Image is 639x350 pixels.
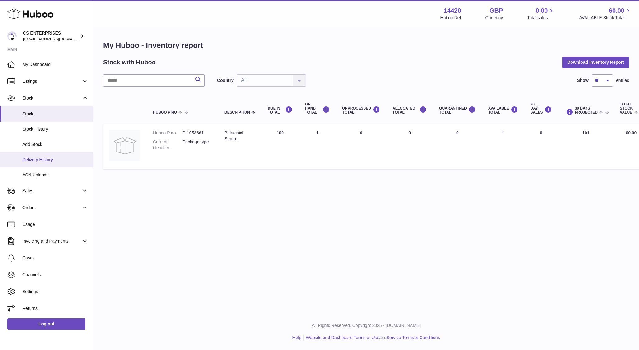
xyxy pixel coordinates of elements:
[626,130,637,135] span: 60.00
[22,172,88,178] span: ASN Uploads
[22,272,88,278] span: Channels
[22,222,88,227] span: Usage
[579,7,632,21] a: 60.00 AVAILABLE Stock Total
[22,255,88,261] span: Cases
[558,124,614,169] td: 101
[22,62,88,68] span: My Dashboard
[22,111,88,117] span: Stock
[456,130,459,135] span: 0
[562,57,629,68] button: Download Inventory Report
[109,130,140,161] img: product image
[22,306,88,311] span: Returns
[482,124,524,169] td: 1
[527,7,555,21] a: 0.00 Total sales
[393,106,427,114] div: ALLOCATED Total
[23,30,79,42] div: CS ENTERPRISES
[22,205,82,211] span: Orders
[531,102,552,115] div: 30 DAY SALES
[153,130,182,136] dt: Huboo P no
[488,106,518,114] div: AVAILABLE Total
[386,124,433,169] td: 0
[609,7,624,15] span: 60.00
[224,130,255,142] div: Bakuchiol Serum
[439,106,476,114] div: QUARANTINED Total
[153,139,182,151] dt: Current identifier
[217,77,234,83] label: Country
[620,102,633,115] span: Total stock value
[224,110,250,114] span: Description
[182,130,212,136] dd: P-1053661
[577,77,589,83] label: Show
[616,77,629,83] span: entries
[7,318,85,329] a: Log out
[103,40,629,50] h1: My Huboo - Inventory report
[536,7,548,15] span: 0.00
[304,335,440,341] li: and
[22,238,82,244] span: Invoicing and Payments
[342,106,380,114] div: UNPROCESSED Total
[22,188,82,194] span: Sales
[22,78,82,84] span: Listings
[23,36,91,41] span: [EMAIL_ADDRESS][DOMAIN_NAME]
[22,142,88,147] span: Add Stock
[579,15,632,21] span: AVAILABLE Stock Total
[22,95,82,101] span: Stock
[292,335,301,340] a: Help
[527,15,555,21] span: Total sales
[440,15,461,21] div: Huboo Ref
[336,124,386,169] td: 0
[7,31,17,41] img: csenterprisesholding@gmail.com
[22,289,88,295] span: Settings
[490,7,503,15] strong: GBP
[299,124,336,169] td: 1
[524,124,558,169] td: 0
[268,106,292,114] div: DUE IN TOTAL
[22,126,88,132] span: Stock History
[444,7,461,15] strong: 14420
[22,157,88,163] span: Delivery History
[103,58,156,67] h2: Stock with Huboo
[153,110,177,114] span: Huboo P no
[485,15,503,21] div: Currency
[305,102,330,115] div: ON HAND Total
[575,106,598,114] span: 30 DAYS PROJECTED
[387,335,440,340] a: Service Terms & Conditions
[261,124,299,169] td: 100
[306,335,379,340] a: Website and Dashboard Terms of Use
[98,323,634,329] p: All Rights Reserved. Copyright 2025 - [DOMAIN_NAME]
[182,139,212,151] dd: Package type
